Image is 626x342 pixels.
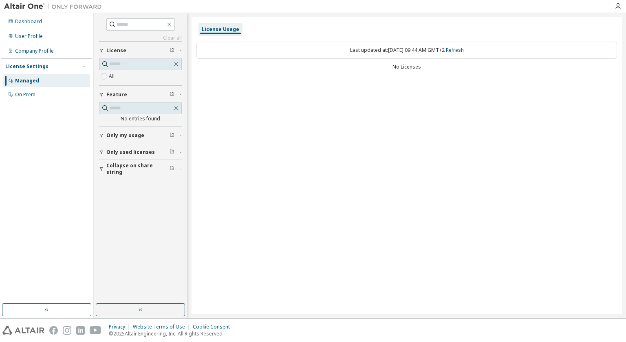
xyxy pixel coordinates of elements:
[4,2,106,11] img: Altair One
[63,326,71,335] img: instagram.svg
[99,42,182,60] button: License
[15,18,42,25] div: Dashboard
[15,48,54,54] div: Company Profile
[15,78,39,84] div: Managed
[133,324,193,330] div: Website Terms of Use
[106,149,155,155] span: Only used licenses
[5,63,48,70] div: License Settings
[15,33,43,40] div: User Profile
[106,162,170,175] span: Collapse on share string
[196,64,617,70] div: No Licenses
[170,91,174,98] span: Clear filter
[170,132,174,139] span: Clear filter
[99,86,182,104] button: Feature
[2,326,44,335] img: altair_logo.svg
[170,47,174,54] span: Clear filter
[49,326,58,335] img: facebook.svg
[109,330,235,337] p: © 2025 Altair Engineering, Inc. All Rights Reserved.
[196,42,617,59] div: Last updated at: [DATE] 09:44 AM GMT+2
[90,326,101,335] img: youtube.svg
[99,127,182,144] button: Only my usage
[109,324,133,330] div: Privacy
[106,91,127,98] span: Feature
[15,91,35,98] div: On Prem
[193,324,235,330] div: Cookie Consent
[170,166,174,172] span: Clear filter
[99,160,182,178] button: Collapse on share string
[106,47,126,54] span: License
[446,47,464,53] a: Refresh
[202,26,239,33] div: License Usage
[99,35,182,41] a: Clear all
[99,115,182,122] div: No entries found
[109,71,116,81] label: All
[106,132,144,139] span: Only my usage
[170,149,174,155] span: Clear filter
[76,326,85,335] img: linkedin.svg
[99,143,182,161] button: Only used licenses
